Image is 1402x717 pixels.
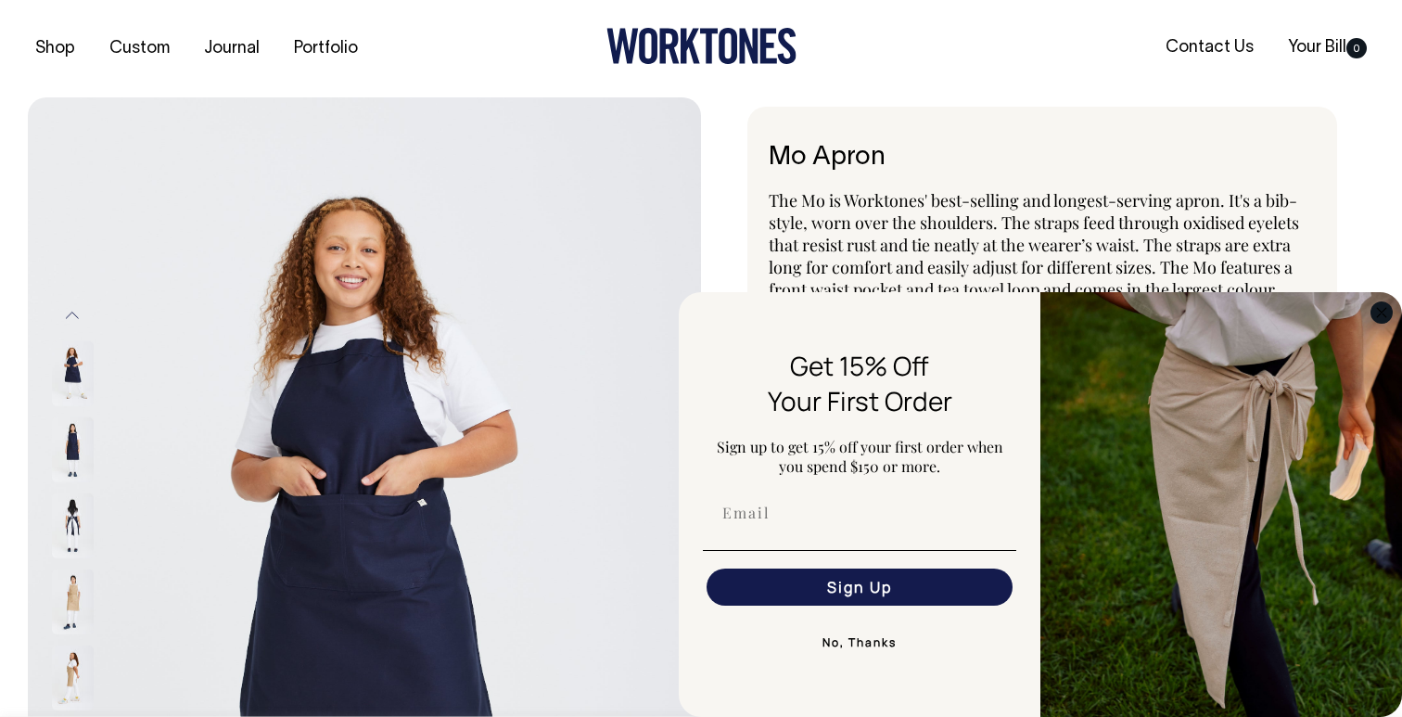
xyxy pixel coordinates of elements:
img: dark-navy [52,341,94,406]
span: 0 [1346,38,1367,58]
a: Custom [102,33,177,64]
img: dark-navy [52,493,94,558]
img: underline [703,550,1016,551]
button: Close dialog [1370,301,1393,324]
a: Portfolio [287,33,365,64]
img: khaki [52,570,94,634]
img: khaki [52,646,94,711]
button: Previous [58,294,86,336]
img: 5e34ad8f-4f05-4173-92a8-ea475ee49ac9.jpeg [1040,292,1402,717]
span: Your First Order [768,383,952,418]
img: dark-navy [52,417,94,482]
span: Get 15% Off [790,348,929,383]
span: The Mo is Worktones' best-selling and longest-serving apron. It's a bib-style, worn over the shou... [769,189,1299,323]
a: Journal [197,33,267,64]
button: No, Thanks [703,624,1016,661]
div: FLYOUT Form [679,292,1402,717]
a: Contact Us [1158,32,1261,63]
a: Your Bill0 [1281,32,1374,63]
a: Shop [28,33,83,64]
input: Email [707,494,1013,531]
span: Sign up to get 15% off your first order when you spend $150 or more. [717,437,1003,476]
button: Sign Up [707,569,1013,606]
h1: Mo Apron [769,144,1316,173]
